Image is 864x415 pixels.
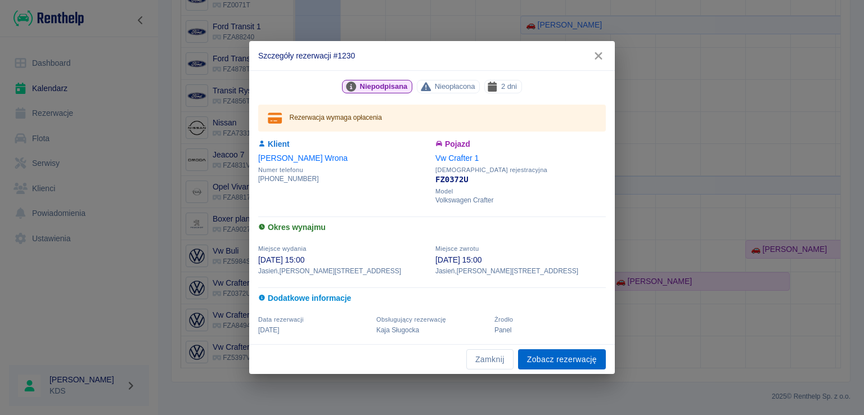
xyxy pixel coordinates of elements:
h2: Szczegóły rezerwacji #1230 [249,41,615,70]
h6: Dodatkowe informacje [258,292,606,304]
span: Obsługujący rezerwację [376,316,446,323]
span: [DEMOGRAPHIC_DATA] rejestracyjna [435,166,606,174]
p: [DATE] 15:00 [258,254,429,266]
p: Jasień , [PERSON_NAME][STREET_ADDRESS] [435,266,606,276]
span: Nieopłacona [430,80,480,92]
span: Numer telefonu [258,166,429,174]
span: Data rezerwacji [258,316,304,323]
p: [DATE] [258,325,370,335]
a: Vw Crafter 1 [435,154,479,163]
p: [DATE] 15:00 [435,254,606,266]
h6: Pojazd [435,138,606,150]
a: [PERSON_NAME] Wrona [258,154,348,163]
span: Niepodpisana [355,80,412,92]
span: Model [435,188,606,195]
p: Jasień , [PERSON_NAME][STREET_ADDRESS] [258,266,429,276]
div: Rezerwacja wymaga opłacenia [290,108,382,128]
span: Miejsce zwrotu [435,245,479,252]
p: [PHONE_NUMBER] [258,174,429,184]
p: Volkswagen Crafter [435,195,606,205]
p: Kaja Sługocka [376,325,488,335]
h6: Okres wynajmu [258,222,606,233]
p: Panel [494,325,606,335]
span: 2 dni [497,80,521,92]
span: Miejsce wydania [258,245,307,252]
button: Zamknij [466,349,514,370]
p: FZ0372U [435,174,606,186]
span: Żrodło [494,316,513,323]
a: Zobacz rezerwację [518,349,606,370]
h6: Klient [258,138,429,150]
